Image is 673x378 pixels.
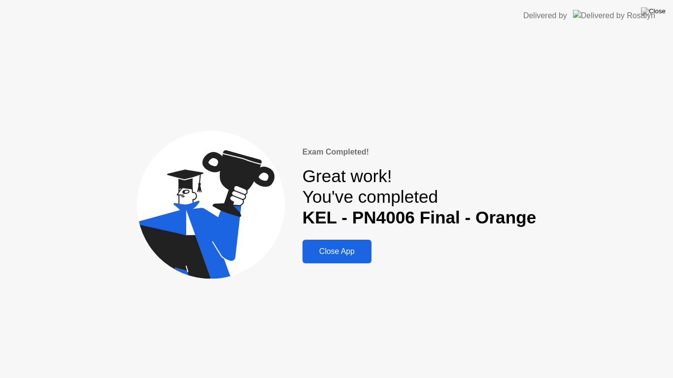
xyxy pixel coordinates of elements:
div: Close App [305,247,369,256]
img: Close [641,7,666,15]
img: Delivered by Rosalyn [573,10,655,21]
b: KEL - PN4006 Final - Orange [303,208,537,227]
div: Great work! You've completed [303,166,537,228]
div: Delivered by [523,10,567,22]
div: Exam Completed! [303,146,537,158]
button: Close App [303,240,371,263]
